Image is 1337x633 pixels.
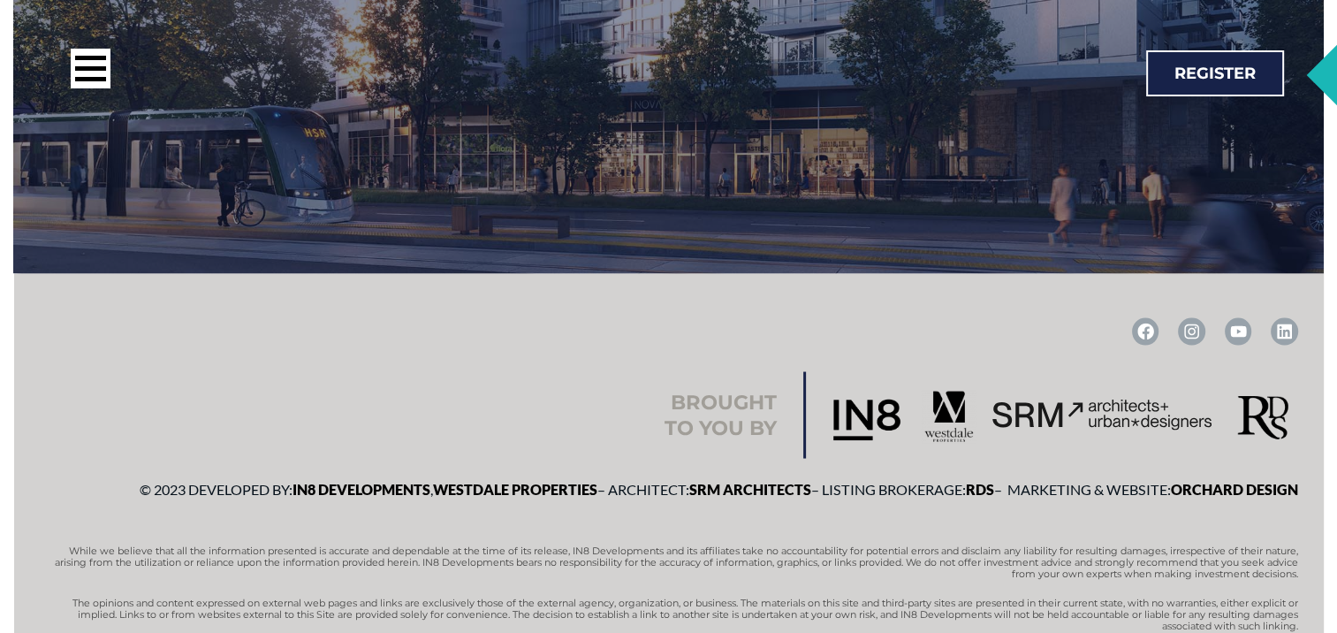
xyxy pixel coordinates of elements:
[1146,50,1284,96] a: Register
[433,480,597,497] a: Westdale Properties
[689,480,811,497] a: SRM Architects
[292,480,430,497] a: IN8 Developments
[1171,480,1298,497] a: Orchard Design
[1174,65,1256,81] span: Register
[966,480,994,497] a: RDS
[41,597,1298,632] p: The opinions and content expressed on external web pages and links are exclusively those of the e...
[41,545,1298,580] p: While we believe that all the information presented is accurate and dependable at the time of its...
[41,476,1298,502] p: © 2023 Developed by: , – Architect: – Listing Brokerage: – Marketing & Website:
[665,389,777,441] h2: Brought to you by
